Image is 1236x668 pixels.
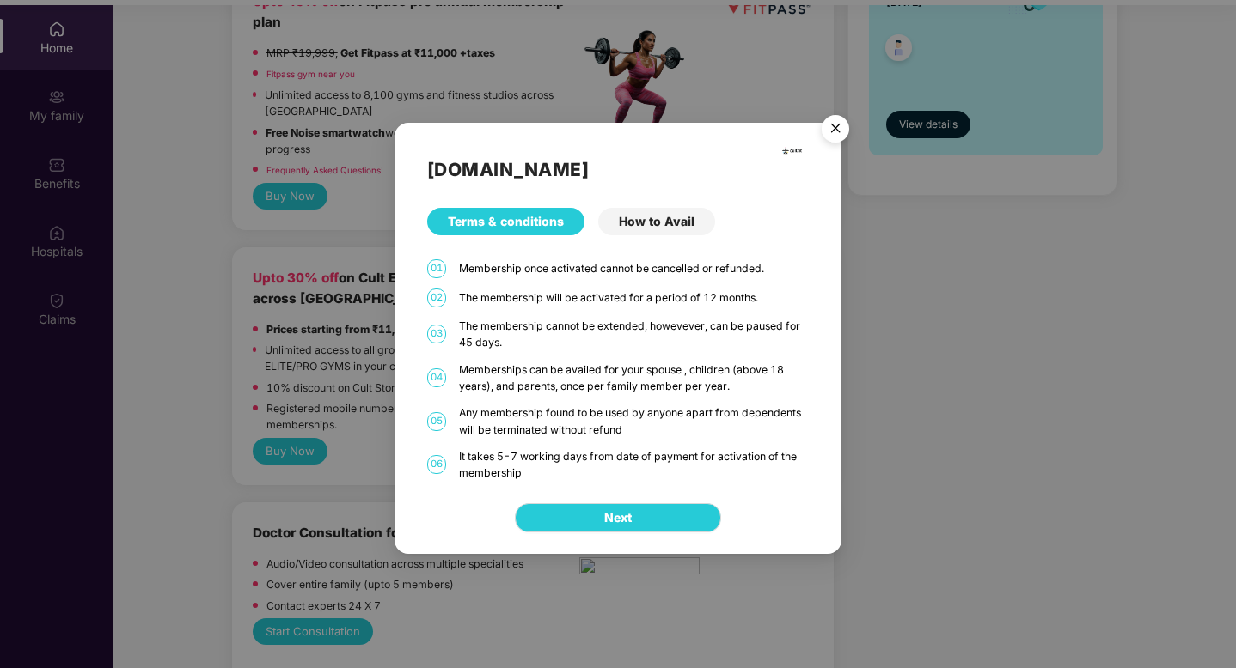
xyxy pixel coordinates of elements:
span: 02 [427,288,446,307]
div: Terms & conditions [427,208,584,235]
span: 06 [427,455,446,474]
img: svg+xml;base64,PHN2ZyB4bWxucz0iaHR0cDovL3d3dy53My5vcmcvMjAwMC9zdmciIHdpZHRoPSI1NiIgaGVpZ2h0PSI1Ni... [811,107,860,155]
div: How to Avail [598,208,715,235]
div: The membership will be activated for a period of 12 months. [459,289,810,306]
div: Any membership found to be used by anyone apart from dependents will be terminated without refund [459,404,810,438]
span: Next [604,508,632,527]
div: The membership cannot be extended, howevever, can be paused for 45 days. [459,318,810,351]
button: Next [515,503,721,532]
h2: [DOMAIN_NAME] [427,155,810,184]
div: Membership once activated cannot be cancelled or refunded. [459,260,810,276]
span: 04 [427,368,446,387]
button: Close [811,106,858,153]
span: 01 [427,259,446,278]
span: 05 [427,412,446,431]
div: Memberships can be availed for your spouse , children (above 18 years), and parents, once per fam... [459,361,810,395]
span: 03 [427,325,446,343]
img: cult.png [781,140,803,161]
div: It takes 5-7 working days from date of payment for activation of the membership [459,448,810,482]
